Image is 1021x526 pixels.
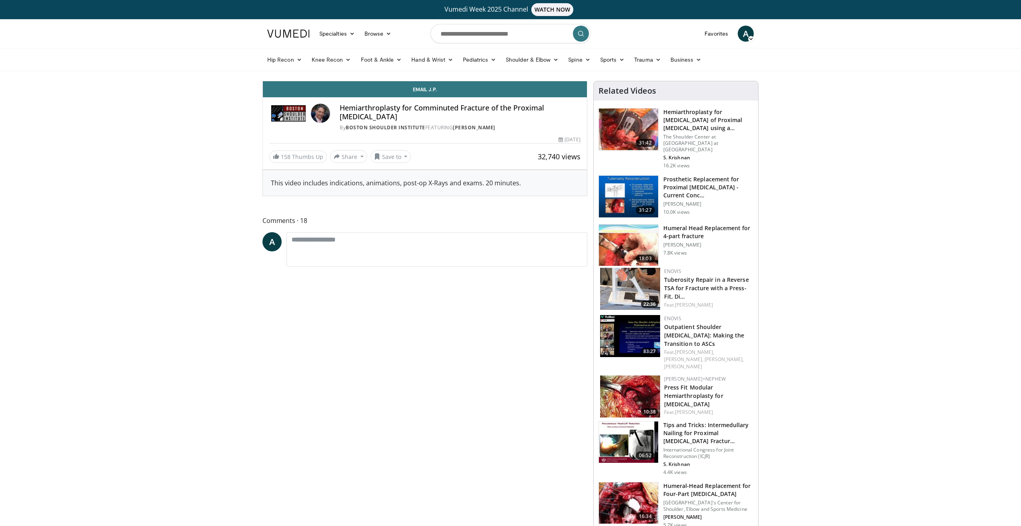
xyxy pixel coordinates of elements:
[262,52,307,68] a: Hip Recon
[458,52,501,68] a: Pediatrics
[629,52,666,68] a: Trauma
[663,175,753,199] h3: Prosthetic Replacement for Proximal [MEDICAL_DATA] - Current Conc…
[563,52,595,68] a: Spine
[675,301,713,308] a: [PERSON_NAME]
[599,108,753,169] a: 31:42 Hemiarthroplasty for [MEDICAL_DATA] of Proximal [MEDICAL_DATA] using a Minimally… The Shoul...
[559,136,580,143] div: [DATE]
[600,315,660,357] img: 70601599-723a-469a-a7bb-a3dda56a3f58.150x105_q85_crop-smart_upscale.jpg
[666,52,707,68] a: Business
[636,452,655,460] span: 06:52
[675,409,713,416] a: [PERSON_NAME]
[406,52,458,68] a: Hand & Wrist
[453,124,495,131] a: [PERSON_NAME]
[664,409,752,416] div: Feat.
[599,176,658,217] img: 343a2c1c-069f-44e5-a763-73595c3f20d9.150x105_q85_crop-smart_upscale.jpg
[663,461,753,468] p: S. Krishnan
[663,155,753,161] p: S. Krishnan
[599,86,656,96] h4: Related Videos
[271,178,579,188] div: This video includes indications, animations, post-op X-Rays and exams. 20 minutes.
[269,104,308,123] img: Boston Shoulder Institute
[430,24,591,43] input: Search topics, interventions
[599,224,753,267] a: 18:03 Humeral Head Replacement for 4-part fracture [PERSON_NAME] 7.8K views
[360,26,396,42] a: Browse
[267,30,310,38] img: VuMedi Logo
[599,225,658,266] img: 1025129_3.png.150x105_q85_crop-smart_upscale.jpg
[600,375,660,418] a: 10:38
[663,108,753,132] h3: Hemiarthroplasty for [MEDICAL_DATA] of Proximal [MEDICAL_DATA] using a Minimally…
[599,482,658,524] img: levine_hum_1.png.150x105_q85_crop-smart_upscale.jpg
[636,206,655,214] span: 31:27
[599,175,753,218] a: 31:27 Prosthetic Replacement for Proximal [MEDICAL_DATA] - Current Conc… [PERSON_NAME] 10.0K views
[269,151,327,163] a: 158 Thumbs Up
[663,469,687,476] p: 4.4K views
[664,383,723,408] a: Press Fit Modular Hemiarthroplasty for [MEDICAL_DATA]
[636,512,655,520] span: 16:34
[531,3,574,16] span: WATCH NOW
[663,250,687,256] p: 7.8K views
[281,153,290,161] span: 158
[346,124,425,131] a: Boston Shoulder Institute
[538,152,581,161] span: 32,740 views
[664,349,752,370] div: Feat.
[664,356,703,363] a: [PERSON_NAME],
[663,500,753,512] p: [GEOGRAPHIC_DATA]'s Center for Shoulder, Elbow and Sports Medicine
[599,108,658,150] img: 38479_0000_3.png.150x105_q85_crop-smart_upscale.jpg
[664,315,681,322] a: Enovis
[664,323,745,347] a: Outpatient Shoulder [MEDICAL_DATA]: Making the Transition to ASCs
[663,163,690,169] p: 16.2K views
[663,421,753,445] h3: Tips and Tricks: Intermedullary Nailing for Proximal [MEDICAL_DATA] Fractur…
[311,104,330,123] img: Avatar
[664,363,702,370] a: [PERSON_NAME]
[664,301,752,309] div: Feat.
[263,81,587,97] a: Email J.P.
[599,422,658,463] img: e658de78-1e08-4eca-9d5e-000d33757869.150x105_q85_crop-smart_upscale.jpg
[663,224,753,240] h3: Humeral Head Replacement for 4-part fracture
[700,26,733,42] a: Favorites
[663,482,753,498] h3: Humeral-Head Replacement for Four-Part [MEDICAL_DATA]
[330,150,367,163] button: Share
[262,232,282,251] a: A
[664,276,749,300] a: Tuberosity Repair in a Reverse TSA for Fracture with a Press-Fit, Di…
[314,26,360,42] a: Specialties
[600,268,660,310] a: 22:36
[636,255,655,263] span: 18:03
[663,242,753,248] p: [PERSON_NAME]
[262,215,587,226] span: Comments 18
[501,52,563,68] a: Shoulder & Elbow
[356,52,407,68] a: Foot & Ankle
[675,349,714,355] a: [PERSON_NAME],
[340,104,581,121] h4: Hemiarthroplasty for Comminuted Fracture of the Proximal [MEDICAL_DATA]
[641,348,658,355] span: 83:27
[600,375,660,418] img: fa3d695c-fc84-4e07-87b4-3c884b8601d4.150x105_q85_crop-smart_upscale.jpg
[636,139,655,147] span: 31:42
[307,52,356,68] a: Knee Recon
[663,134,753,153] p: The Shoulder Center at [GEOGRAPHIC_DATA] at [GEOGRAPHIC_DATA]
[663,447,753,460] p: International Congress for Joint Reconstruction (ICJR)
[600,268,660,310] img: 147057b3-d81f-48d8-a973-e07eca66ab94.150x105_q85_crop-smart_upscale.jpg
[600,315,660,357] a: 83:27
[663,514,753,520] p: [PERSON_NAME]
[268,3,753,16] a: Vumedi Week 2025 ChannelWATCH NOW
[370,150,411,163] button: Save to
[641,301,658,308] span: 22:36
[340,124,581,131] div: By FEATURING
[663,201,753,207] p: [PERSON_NAME]
[664,268,681,275] a: Enovis
[705,356,744,363] a: [PERSON_NAME],
[641,408,658,416] span: 10:38
[595,52,630,68] a: Sports
[664,375,726,382] a: [PERSON_NAME]+Nephew
[738,26,754,42] a: A
[663,209,690,215] p: 10.0K views
[599,421,753,476] a: 06:52 Tips and Tricks: Intermedullary Nailing for Proximal [MEDICAL_DATA] Fractur… International ...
